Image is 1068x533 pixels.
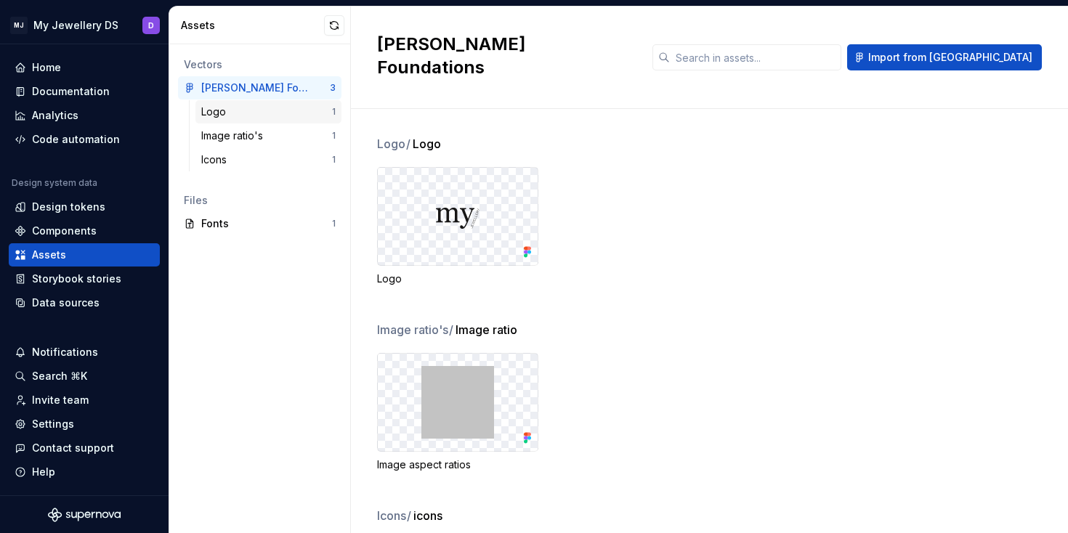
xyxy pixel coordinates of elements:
span: Icons [377,507,412,524]
div: 1 [332,130,336,142]
div: Contact support [32,441,114,455]
div: 3 [330,82,336,94]
span: icons [413,507,442,524]
div: Assets [32,248,66,262]
div: MJ [10,17,28,34]
a: Home [9,56,160,79]
a: Icons1 [195,148,341,171]
button: Help [9,460,160,484]
div: Settings [32,417,74,431]
div: 1 [332,218,336,229]
a: Fonts1 [178,212,341,235]
button: MJMy Jewellery DSD [3,9,166,41]
div: My Jewellery DS [33,18,118,33]
svg: Supernova Logo [48,508,121,522]
div: Files [184,193,336,208]
div: Icons [201,152,232,167]
div: Search ⌘K [32,369,87,383]
button: Import from [GEOGRAPHIC_DATA] [847,44,1042,70]
div: Invite team [32,393,89,407]
div: Help [32,465,55,479]
div: Storybook stories [32,272,121,286]
div: Components [32,224,97,238]
a: [PERSON_NAME] Foundations3 [178,76,341,99]
div: Image ratio's [201,129,269,143]
a: Image ratio's1 [195,124,341,147]
div: Logo [377,272,538,286]
a: Components [9,219,160,243]
span: Image ratio [456,321,517,338]
a: Logo1 [195,100,341,123]
a: Storybook stories [9,267,160,290]
button: Contact support [9,436,160,460]
span: Logo [377,135,411,152]
input: Search in assets... [670,44,841,70]
div: Documentation [32,84,110,99]
a: Data sources [9,291,160,314]
a: Invite team [9,388,160,412]
a: Settings [9,412,160,436]
span: Logo [413,135,441,152]
div: Image aspect ratios [377,457,538,472]
div: Analytics [32,108,78,123]
span: Import from [GEOGRAPHIC_DATA] [868,50,1032,65]
div: Design system data [12,177,97,189]
span: / [407,508,411,523]
span: / [449,322,453,337]
div: D [148,20,154,31]
a: Design tokens [9,195,160,219]
h2: [PERSON_NAME] Foundations [377,33,635,79]
button: Notifications [9,341,160,364]
div: Logo [201,105,232,119]
div: Vectors [184,57,336,72]
div: Code automation [32,132,120,147]
a: Documentation [9,80,160,103]
div: Home [32,60,61,75]
div: Fonts [201,216,332,231]
div: [PERSON_NAME] Foundations [201,81,310,95]
div: Assets [181,18,324,33]
div: 1 [332,154,336,166]
div: Data sources [32,296,100,310]
a: Assets [9,243,160,266]
a: Code automation [9,128,160,151]
a: Analytics [9,104,160,127]
span: Image ratio's [377,321,454,338]
span: / [406,137,410,151]
div: Notifications [32,345,98,359]
button: Search ⌘K [9,365,160,388]
div: Design tokens [32,200,105,214]
div: 1 [332,106,336,118]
